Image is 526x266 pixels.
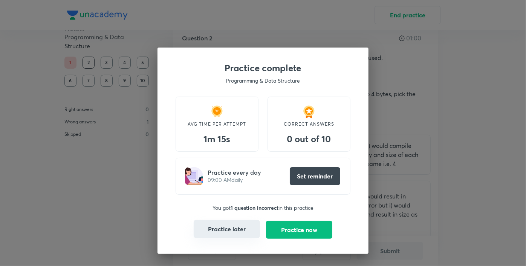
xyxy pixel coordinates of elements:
strong: 1 question incorrect [231,204,278,211]
p: You got in this practice [176,204,350,212]
h5: Practice every day [208,169,261,176]
h3: 1m 15s [183,134,251,145]
p: Programming & Data Structure [176,77,350,85]
button: Practice later [194,220,260,238]
p: CORRECT ANSWERS [275,121,343,128]
h3: Practice complete [176,63,350,74]
img: time taken [209,105,225,120]
img: medal [301,105,317,120]
h3: 0 out of 10 [275,134,343,145]
button: Set reminder [290,167,340,185]
img: girl-writing [185,167,203,185]
button: Practice now [266,221,332,239]
p: AVG TIME PER ATTEMPT [183,121,251,128]
p: 09:00 AM daily [208,176,261,184]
